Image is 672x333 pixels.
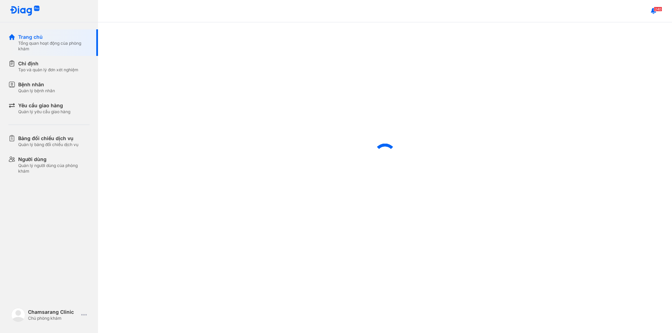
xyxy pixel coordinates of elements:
div: Quản lý yêu cầu giao hàng [18,109,70,115]
div: Trang chủ [18,34,90,41]
img: logo [10,6,40,16]
div: Quản lý bảng đối chiếu dịch vụ [18,142,78,147]
div: Tạo và quản lý đơn xét nghiệm [18,67,78,73]
span: 240 [654,7,662,12]
div: Chỉ định [18,60,78,67]
div: Bảng đối chiếu dịch vụ [18,135,78,142]
div: Yêu cầu giao hàng [18,102,70,109]
div: Tổng quan hoạt động của phòng khám [18,41,90,52]
div: Quản lý bệnh nhân [18,88,55,94]
div: Quản lý người dùng của phòng khám [18,163,90,174]
img: logo [11,308,25,322]
div: Bệnh nhân [18,81,55,88]
div: Chủ phòng khám [28,316,78,321]
div: Người dùng [18,156,90,163]
div: Chamsarang Clinic [28,309,78,316]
